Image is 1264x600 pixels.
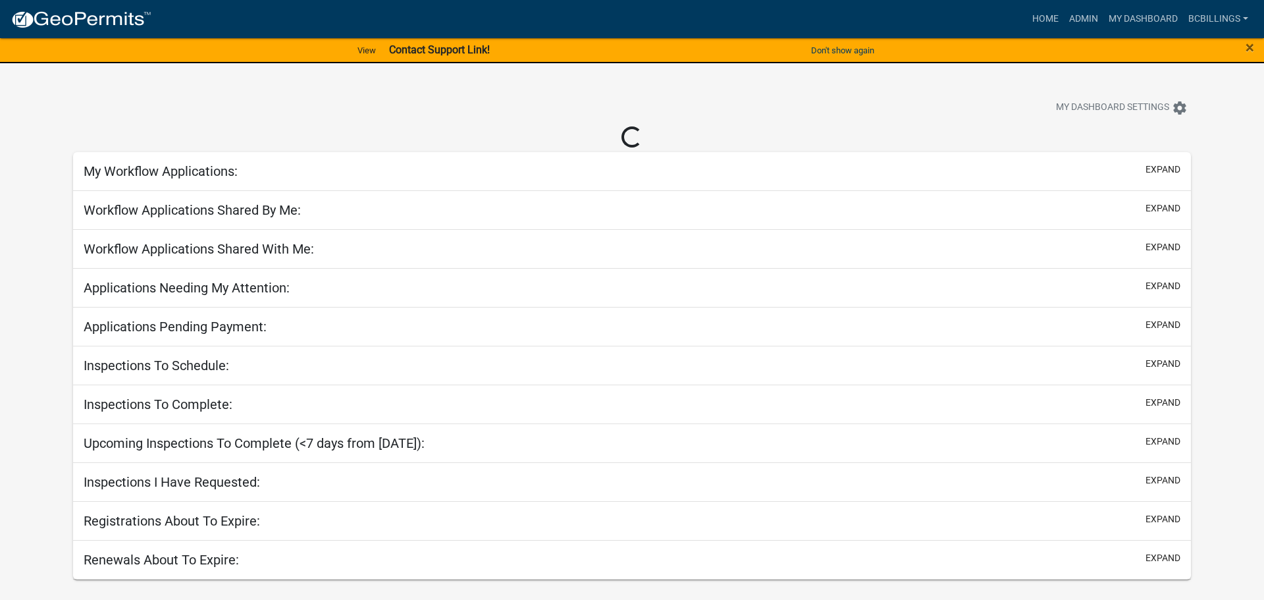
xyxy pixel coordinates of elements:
[389,43,490,56] strong: Contact Support Link!
[84,319,267,335] h5: Applications Pending Payment:
[1145,512,1180,526] button: expand
[1145,551,1180,565] button: expand
[1027,7,1064,32] a: Home
[84,435,425,451] h5: Upcoming Inspections To Complete (<7 days from [DATE]):
[84,474,260,490] h5: Inspections I Have Requested:
[1145,240,1180,254] button: expand
[1145,279,1180,293] button: expand
[1246,38,1254,57] span: ×
[1056,100,1169,116] span: My Dashboard Settings
[1246,40,1254,55] button: Close
[1183,7,1253,32] a: Bcbillings
[84,513,260,529] h5: Registrations About To Expire:
[84,396,232,412] h5: Inspections To Complete:
[1145,396,1180,410] button: expand
[1145,357,1180,371] button: expand
[352,40,381,61] a: View
[84,280,290,296] h5: Applications Needing My Attention:
[1145,202,1180,215] button: expand
[1145,435,1180,449] button: expand
[84,552,239,568] h5: Renewals About To Expire:
[84,202,301,218] h5: Workflow Applications Shared By Me:
[1145,318,1180,332] button: expand
[1045,95,1198,121] button: My Dashboard Settingssettings
[1103,7,1183,32] a: My Dashboard
[84,163,238,179] h5: My Workflow Applications:
[84,358,229,373] h5: Inspections To Schedule:
[1064,7,1103,32] a: Admin
[84,241,314,257] h5: Workflow Applications Shared With Me:
[1145,474,1180,487] button: expand
[1145,163,1180,177] button: expand
[1172,100,1188,116] i: settings
[806,40,880,61] button: Don't show again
